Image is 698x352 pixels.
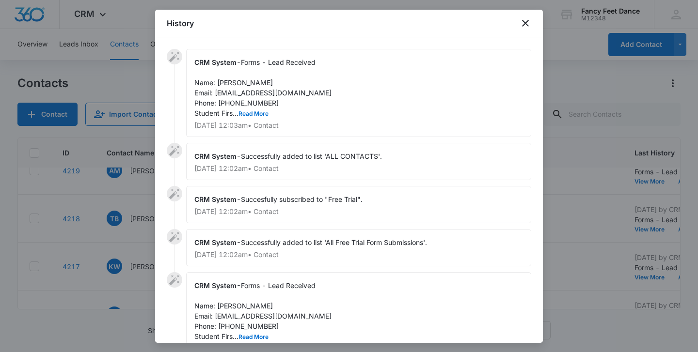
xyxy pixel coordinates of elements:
span: Successfully added to list 'All Free Trial Form Submissions'. [241,238,427,246]
span: CRM System [194,152,237,160]
span: Succesfully subscribed to "Free Trial". [241,195,363,203]
span: CRM System [194,195,237,203]
p: [DATE] 12:02am • Contact [194,165,523,172]
p: [DATE] 12:03am • Contact [194,122,523,129]
span: CRM System [194,238,237,246]
button: close [520,17,531,29]
span: Forms - Lead Received Name: [PERSON_NAME] Email: [EMAIL_ADDRESS][DOMAIN_NAME] Phone: [PHONE_NUMBE... [194,58,332,117]
span: CRM System [194,58,237,66]
p: [DATE] 12:02am • Contact [194,208,523,215]
div: - [186,229,531,266]
div: - [186,143,531,180]
span: Forms - Lead Received Name: [PERSON_NAME] Email: [EMAIL_ADDRESS][DOMAIN_NAME] Phone: [PHONE_NUMBE... [194,281,332,340]
h1: History [167,17,194,29]
div: - [186,186,531,223]
div: - [186,49,531,137]
span: Successfully added to list 'ALL CONTACTS'. [241,152,382,160]
span: CRM System [194,281,237,290]
button: Read More [238,111,269,117]
button: Read More [238,334,269,340]
p: [DATE] 12:02am • Contact [194,251,523,258]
